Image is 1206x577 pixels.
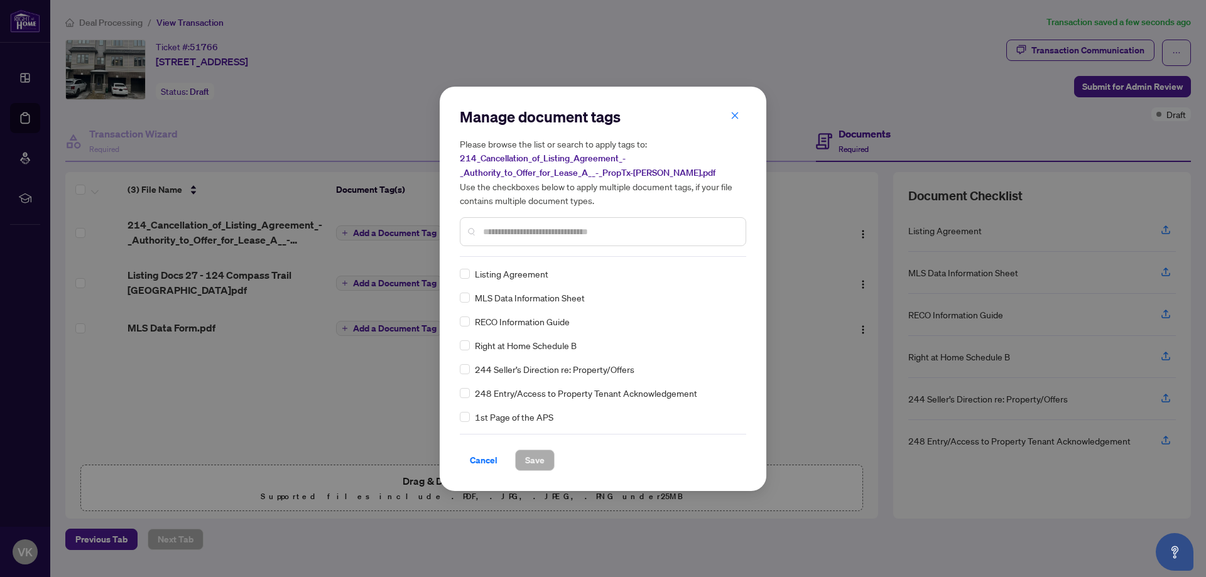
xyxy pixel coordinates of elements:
button: Cancel [460,450,508,471]
span: Cancel [470,450,497,470]
span: MLS Data Information Sheet [475,291,585,305]
span: 1st Page of the APS [475,410,553,424]
span: 214_Cancellation_of_Listing_Agreement_-_Authority_to_Offer_for_Lease_A__-_PropTx-[PERSON_NAME].pdf [460,153,715,178]
span: 248 Entry/Access to Property Tenant Acknowledgement [475,386,697,400]
span: Right at Home Schedule B [475,338,577,352]
h5: Please browse the list or search to apply tags to: Use the checkboxes below to apply multiple doc... [460,137,746,207]
span: Listing Agreement [475,267,548,281]
span: close [731,111,739,120]
span: 244 Seller’s Direction re: Property/Offers [475,362,634,376]
button: Save [515,450,555,471]
button: Open asap [1156,533,1193,571]
span: RECO Information Guide [475,315,570,328]
h2: Manage document tags [460,107,746,127]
